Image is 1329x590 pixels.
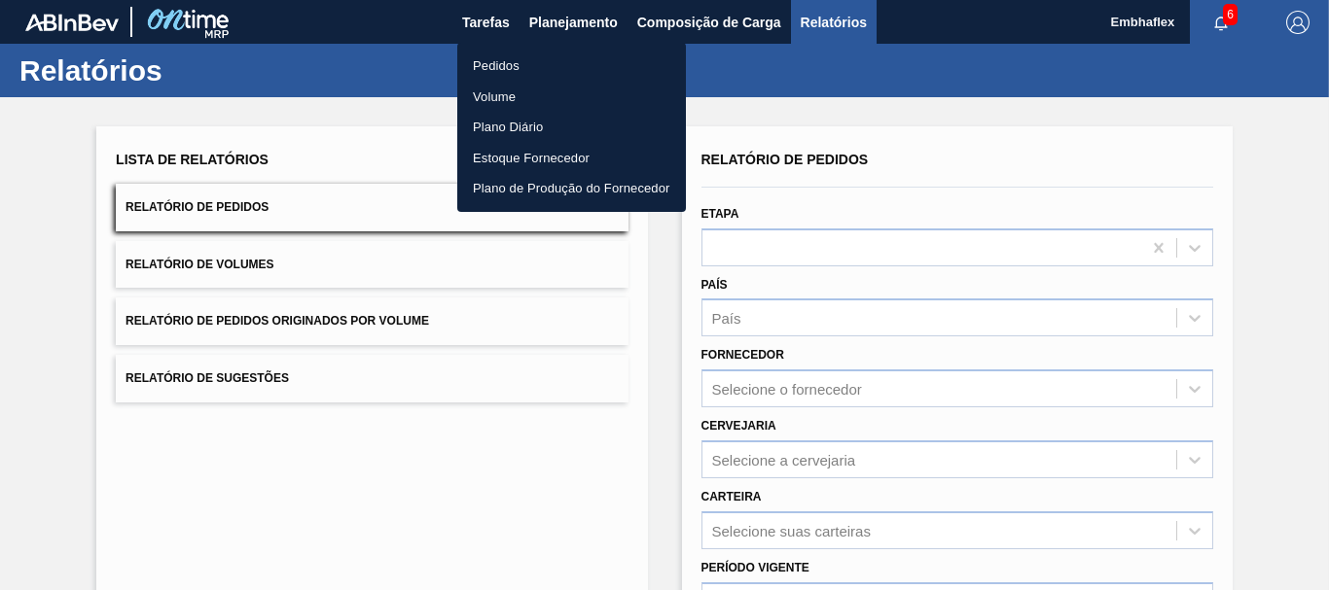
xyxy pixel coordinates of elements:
[457,51,686,82] a: Pedidos
[457,82,686,113] a: Volume
[457,143,686,174] a: Estoque Fornecedor
[457,112,686,143] a: Plano Diário
[457,173,686,204] a: Plano de Produção do Fornecedor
